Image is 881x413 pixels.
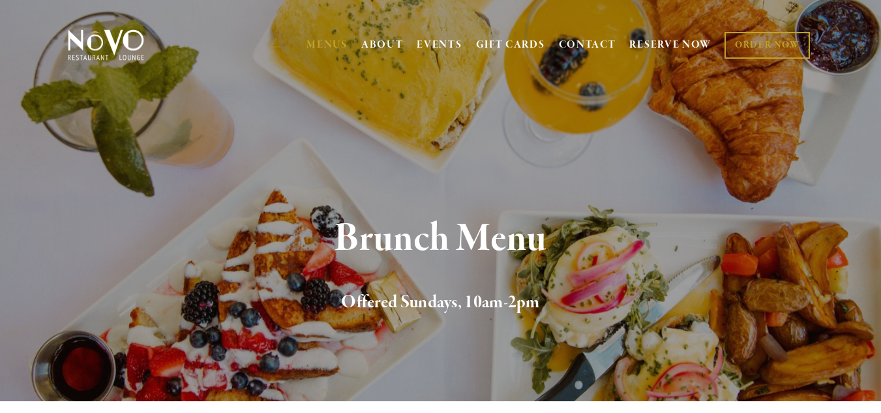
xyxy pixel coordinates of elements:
a: MENUS [306,38,348,52]
a: ABOUT [361,38,404,52]
a: EVENTS [417,38,462,52]
a: RESERVE NOW [629,33,711,57]
a: GIFT CARDS [476,33,545,57]
img: Novo Restaurant &amp; Lounge [65,29,147,61]
a: CONTACT [559,33,616,57]
h1: Brunch Menu [88,218,794,260]
h2: Offered Sundays, 10am-2pm [88,289,794,316]
a: ORDER NOW [724,32,810,59]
